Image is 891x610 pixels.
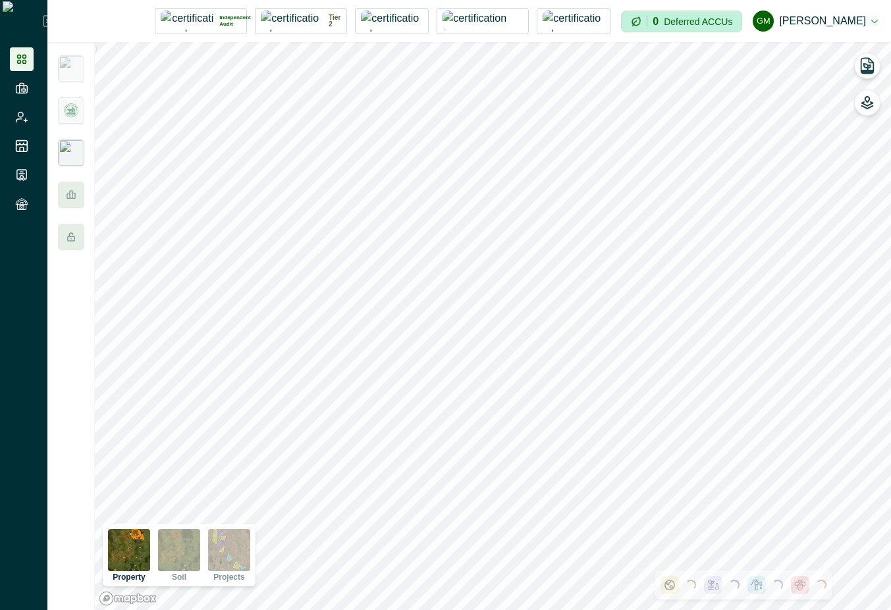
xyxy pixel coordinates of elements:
[261,11,323,32] img: certification logo
[443,11,523,32] img: certification logo
[664,16,732,26] p: Deferred ACCUs
[653,16,659,27] p: 0
[58,55,84,82] img: insight_carbon.png
[161,11,214,32] img: certification logo
[172,573,186,581] p: Soil
[208,529,250,571] img: projects preview
[753,5,878,37] button: Gayathri Menakath[PERSON_NAME]
[155,8,247,34] button: certification logoIndependent Audit
[361,11,423,32] img: certification logo
[219,14,251,28] p: Independent Audit
[543,11,605,32] img: certification logo
[158,529,200,571] img: soil preview
[95,42,891,610] canvas: Map
[213,573,244,581] p: Projects
[113,573,145,581] p: Property
[3,1,43,41] img: Logo
[108,529,150,571] img: property preview
[63,102,80,119] img: deforestation_free_beef.webp
[99,591,157,606] a: Mapbox logo
[329,14,341,28] p: Tier 2
[58,140,84,166] img: insight_readygraze.jpg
